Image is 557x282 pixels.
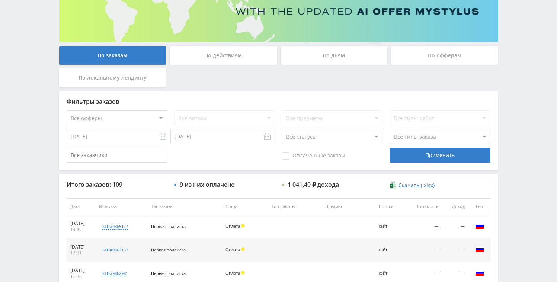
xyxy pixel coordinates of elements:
div: сайт [379,247,401,252]
div: std#9865127 [102,224,128,230]
div: По действиям [170,46,277,65]
div: Применить [390,148,490,163]
img: xlsx [390,181,396,189]
img: rus.png [475,268,484,277]
span: Первая подписка [151,247,186,253]
div: 9 из них оплачено [180,181,235,188]
span: Холд [241,271,245,275]
div: По дням [281,46,388,65]
span: Холд [241,247,245,251]
th: Дата [67,198,95,215]
th: Предмет [321,198,375,215]
div: 14:46 [70,227,92,233]
div: сайт [379,271,401,276]
div: [DATE] [70,267,92,273]
div: 1 041,40 ₽ дохода [288,181,339,188]
span: Первая подписка [151,224,186,229]
th: Стоимость [404,198,442,215]
span: Первая подписка [151,270,186,276]
th: Тип работы [268,198,321,215]
div: [DATE] [70,221,92,227]
div: Итого заказов: 109 [67,181,167,188]
span: Оплата [225,270,240,276]
td: — [442,238,468,262]
div: 12:30 [70,273,92,279]
div: std#9862981 [102,270,128,276]
div: std#9863167 [102,247,128,253]
th: Тип заказа [147,198,222,215]
span: Скачать (.xlsx) [398,182,435,188]
td: — [404,238,442,262]
span: Оплата [225,223,240,229]
td: — [404,215,442,238]
th: № заказа [95,198,147,215]
div: По офферам [391,46,498,65]
th: Доход [442,198,468,215]
span: Холд [241,224,245,228]
th: Гео [468,198,491,215]
img: rus.png [475,245,484,254]
div: Фильтры заказов [67,98,491,105]
div: По локальному лендингу [59,68,166,87]
div: сайт [379,224,401,229]
span: Оплата [225,247,240,252]
div: По заказам [59,46,166,65]
input: Все заказчики [67,148,167,163]
div: [DATE] [70,244,92,250]
th: Статус [222,198,268,215]
div: 12:31 [70,250,92,256]
a: Скачать (.xlsx) [390,182,435,189]
span: Оплаченные заказы [282,152,345,160]
th: Потоки [375,198,404,215]
td: — [442,215,468,238]
img: rus.png [475,221,484,230]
